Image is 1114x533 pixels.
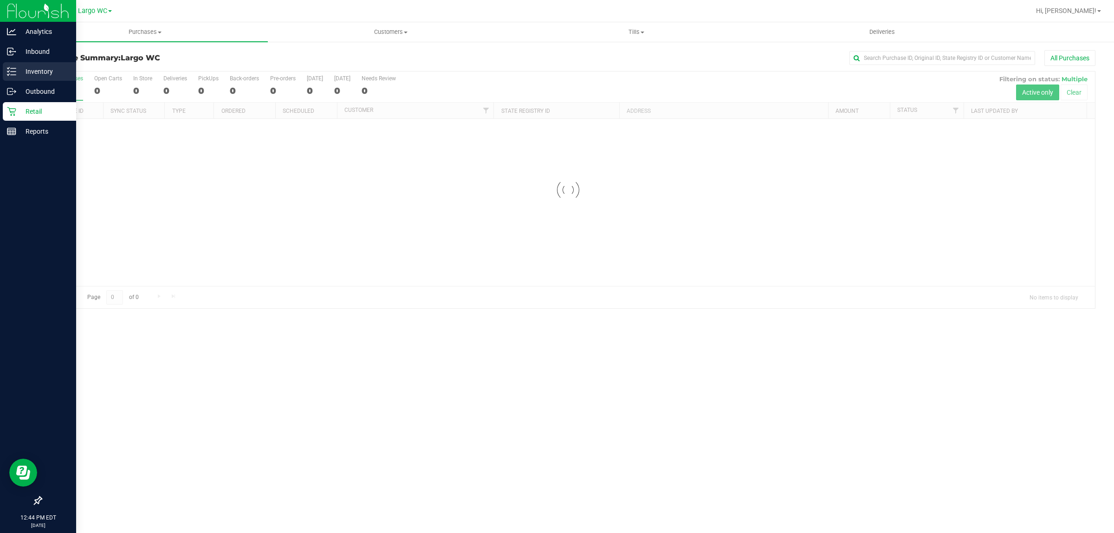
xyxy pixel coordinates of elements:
span: Purchases [22,28,268,36]
p: [DATE] [4,522,72,529]
button: All Purchases [1044,50,1095,66]
p: Inbound [16,46,72,57]
p: 12:44 PM EDT [4,513,72,522]
a: Deliveries [759,22,1005,42]
a: Tills [513,22,759,42]
inline-svg: Inbound [7,47,16,56]
h3: Purchase Summary: [41,54,392,62]
span: Customers [268,28,513,36]
span: Largo WC [78,7,107,15]
inline-svg: Reports [7,127,16,136]
p: Retail [16,106,72,117]
p: Inventory [16,66,72,77]
p: Reports [16,126,72,137]
span: Deliveries [857,28,907,36]
a: Customers [268,22,513,42]
inline-svg: Analytics [7,27,16,36]
input: Search Purchase ID, Original ID, State Registry ID or Customer Name... [849,51,1035,65]
span: Tills [514,28,758,36]
inline-svg: Outbound [7,87,16,96]
a: Purchases [22,22,268,42]
span: Largo WC [121,53,160,62]
inline-svg: Retail [7,107,16,116]
p: Analytics [16,26,72,37]
p: Outbound [16,86,72,97]
iframe: Resource center [9,459,37,487]
inline-svg: Inventory [7,67,16,76]
span: Hi, [PERSON_NAME]! [1036,7,1096,14]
